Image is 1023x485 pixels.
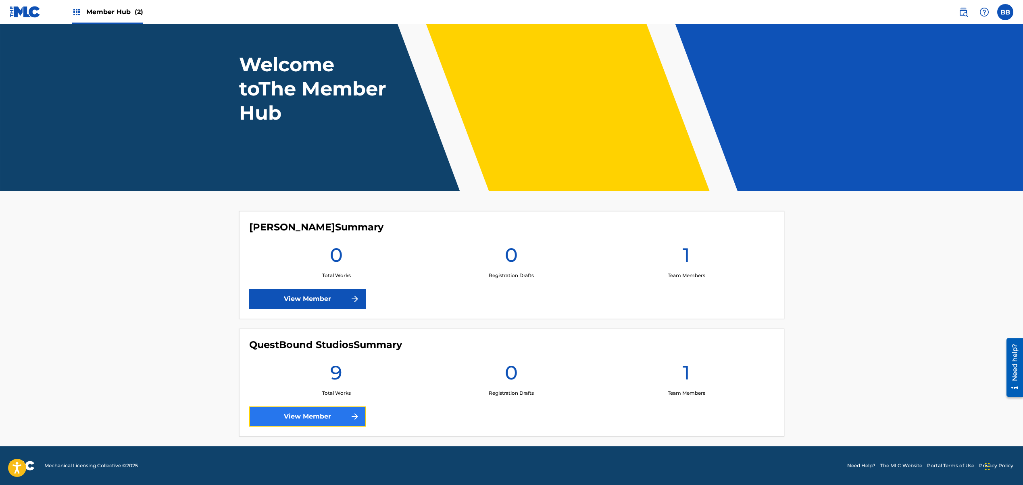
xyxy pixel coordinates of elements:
h1: 0 [505,243,518,272]
h1: 9 [330,361,342,390]
iframe: Resource Center [1000,334,1023,401]
a: View Member [249,289,366,309]
a: Need Help? [847,462,875,469]
span: Member Hub [86,7,143,17]
img: logo [10,461,35,470]
h4: QuestBound Studios [249,339,402,351]
p: Total Works [322,272,351,279]
h4: Boni Bruno [249,221,383,233]
h1: 1 [683,361,690,390]
div: Drag [985,454,990,479]
a: View Member [249,406,366,427]
span: (2) [135,8,143,16]
h1: 1 [683,243,690,272]
p: Team Members [668,272,705,279]
p: Registration Drafts [489,390,534,397]
h1: Welcome to The Member Hub [239,52,390,125]
img: f7272a7cc735f4ea7f67.svg [350,412,360,421]
img: f7272a7cc735f4ea7f67.svg [350,294,360,304]
p: Team Members [668,390,705,397]
img: MLC Logo [10,6,41,18]
a: Privacy Policy [979,462,1013,469]
iframe: Chat Widget [983,446,1023,485]
h1: 0 [505,361,518,390]
img: help [979,7,989,17]
a: The MLC Website [880,462,922,469]
div: Help [976,4,992,20]
div: User Menu [997,4,1013,20]
p: Total Works [322,390,351,397]
a: Public Search [955,4,971,20]
p: Registration Drafts [489,272,534,279]
a: Portal Terms of Use [927,462,974,469]
img: Top Rightsholders [72,7,81,17]
span: Mechanical Licensing Collective © 2025 [44,462,138,469]
img: search [958,7,968,17]
h1: 0 [330,243,343,272]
